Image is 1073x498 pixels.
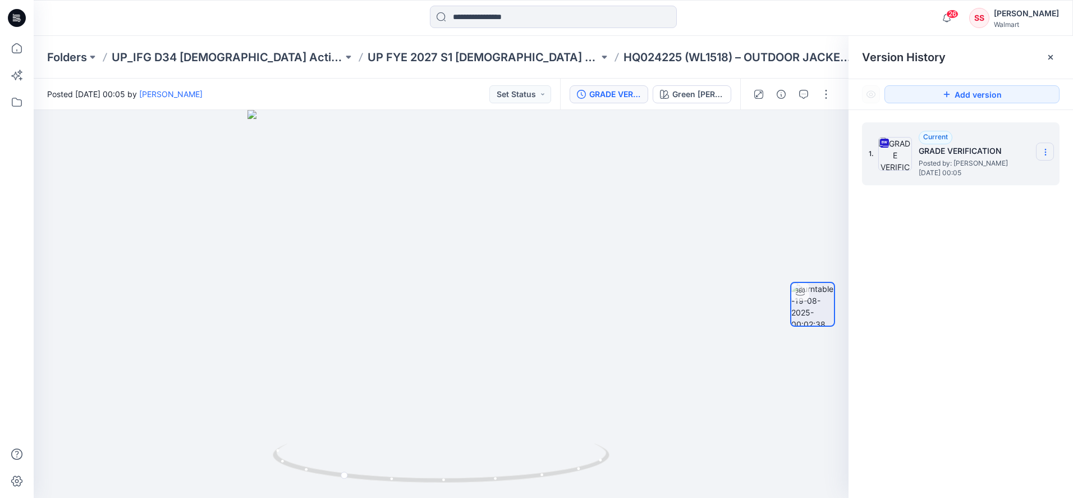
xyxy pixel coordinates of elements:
a: UP FYE 2027 S1 [DEMOGRAPHIC_DATA] ACTIVE IFG [368,49,599,65]
span: 1. [869,149,874,159]
span: 26 [946,10,959,19]
span: Posted [DATE] 00:05 by [47,88,203,100]
div: [PERSON_NAME] [994,7,1059,20]
span: Version History [862,51,946,64]
a: UP_IFG D34 [DEMOGRAPHIC_DATA] Active [112,49,343,65]
button: Show Hidden Versions [862,85,880,103]
span: Current [923,133,948,141]
a: Folders [47,49,87,65]
div: Green [PERSON_NAME] [672,88,724,100]
span: [DATE] 00:05 [919,169,1031,177]
img: GRADE VERIFICATION [878,137,912,171]
button: Green [PERSON_NAME] [653,85,731,103]
div: Walmart [994,20,1059,29]
div: GRADE VERIFICATION [589,88,641,100]
p: HQ024225 (WL1518) – OUTDOOR JACKET_GRADE VERIFICATION [623,49,855,65]
img: turntable-19-08-2025-00:02:38 [791,283,834,326]
button: Add version [884,85,1060,103]
button: GRADE VERIFICATION [570,85,648,103]
button: Close [1046,53,1055,62]
h5: GRADE VERIFICATION [919,144,1031,158]
button: Details [772,85,790,103]
div: SS [969,8,989,28]
span: Posted by: Leigh Lavange [919,158,1031,169]
a: [PERSON_NAME] [139,89,203,99]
